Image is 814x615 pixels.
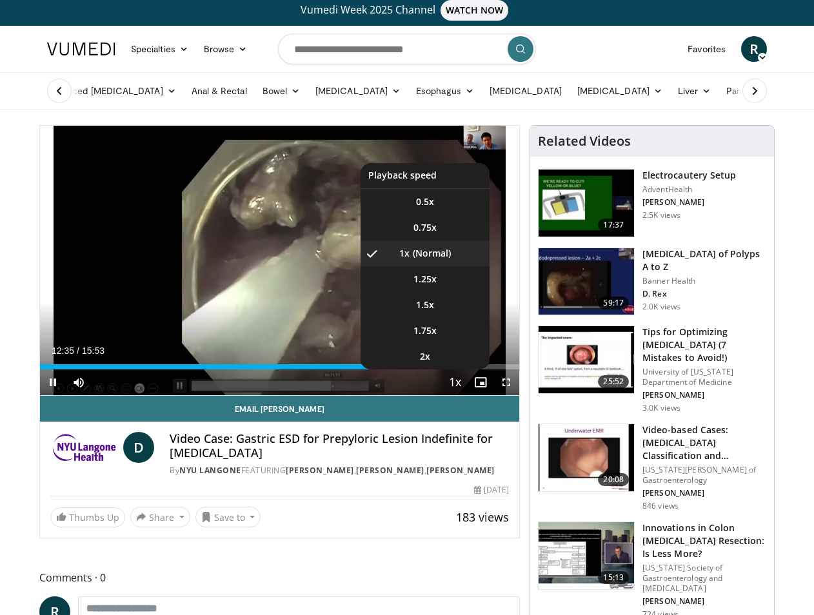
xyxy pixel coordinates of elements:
[598,219,629,231] span: 17:37
[442,369,468,395] button: Playback Rate
[642,276,766,286] p: Banner Health
[493,369,519,395] button: Fullscreen
[642,424,766,462] h3: Video-based Cases: [MEDICAL_DATA] Classification and Resection of Colon …
[642,465,766,485] p: [US_STATE][PERSON_NAME] of Gastroenterology
[170,432,509,460] h4: Video Case: Gastric ESD for Prepyloric Lesion Indefinite for [MEDICAL_DATA]
[179,465,241,476] a: NYU Langone
[40,126,519,396] video-js: Video Player
[642,169,736,182] h3: Electrocautery Setup
[468,369,493,395] button: Enable picture-in-picture mode
[670,78,719,104] a: Liver
[286,465,354,476] a: [PERSON_NAME]
[40,364,519,369] div: Progress Bar
[170,465,509,476] div: By FEATURING , ,
[539,522,634,589] img: 00375eaf-9f63-4424-90ac-8fdd2abfb4f2.150x105_q85_crop-smart_upscale.jpg
[413,324,437,337] span: 1.75x
[426,465,495,476] a: [PERSON_NAME]
[642,248,766,273] h3: [MEDICAL_DATA] of Polyps A to Z
[474,484,509,496] div: [DATE]
[255,78,308,104] a: Bowel
[278,34,536,64] input: Search topics, interventions
[598,571,629,584] span: 15:13
[642,522,766,560] h3: Innovations in Colon [MEDICAL_DATA] Resection: Is Less More?
[539,170,634,237] img: fad971be-1e1b-4bee-8d31-3c0c22ccf592.150x105_q85_crop-smart_upscale.jpg
[40,369,66,395] button: Pause
[66,369,92,395] button: Mute
[408,78,482,104] a: Esophagus
[538,424,766,511] a: 20:08 Video-based Cases: [MEDICAL_DATA] Classification and Resection of Colon … [US_STATE][PERSON...
[47,43,115,55] img: VuMedi Logo
[196,36,255,62] a: Browse
[642,197,736,208] p: [PERSON_NAME]
[130,507,190,527] button: Share
[538,133,631,149] h4: Related Videos
[538,169,766,237] a: 17:37 Electrocautery Setup AdventHealth [PERSON_NAME] 2.5K views
[39,569,520,586] span: Comments 0
[77,346,79,356] span: /
[598,473,629,486] span: 20:08
[123,432,154,463] a: D
[399,247,410,260] span: 1x
[52,346,74,356] span: 12:35
[413,221,437,234] span: 0.75x
[413,273,437,286] span: 1.25x
[642,210,680,220] p: 2.5K views
[50,507,125,527] a: Thumbs Up
[50,432,118,463] img: NYU Langone
[642,289,766,299] p: D. Rex
[482,78,570,104] a: [MEDICAL_DATA]
[39,78,184,104] a: Advanced [MEDICAL_DATA]
[642,403,680,413] p: 3.0K views
[642,501,679,511] p: 846 views
[539,326,634,393] img: 850778bb-8ad9-4cb4-ad3c-34ed2ae53136.150x105_q85_crop-smart_upscale.jpg
[420,350,430,363] span: 2x
[538,326,766,413] a: 25:52 Tips for Optimizing [MEDICAL_DATA] (7 Mistakes to Avoid!) University of [US_STATE] Departme...
[539,248,634,315] img: bf168eeb-0ca8-416e-a810-04a26ed65824.150x105_q85_crop-smart_upscale.jpg
[356,465,424,476] a: [PERSON_NAME]
[598,297,629,309] span: 59:17
[184,78,255,104] a: Anal & Rectal
[642,563,766,594] p: [US_STATE] Society of Gastroenterology and [MEDICAL_DATA]
[642,302,680,312] p: 2.0K views
[741,36,767,62] a: R
[456,509,509,525] span: 183 views
[82,346,104,356] span: 15:53
[308,78,408,104] a: [MEDICAL_DATA]
[40,396,519,422] a: Email [PERSON_NAME]
[123,36,196,62] a: Specialties
[416,298,434,311] span: 1.5x
[416,195,434,208] span: 0.5x
[642,367,766,387] p: University of [US_STATE] Department of Medicine
[642,390,766,400] p: [PERSON_NAME]
[598,375,629,388] span: 25:52
[570,78,670,104] a: [MEDICAL_DATA]
[680,36,733,62] a: Favorites
[195,507,261,527] button: Save to
[642,184,736,195] p: AdventHealth
[539,424,634,491] img: 4f53482c-9876-43a2-94d4-37d397755828.150x105_q85_crop-smart_upscale.jpg
[642,488,766,498] p: [PERSON_NAME]
[642,596,766,607] p: [PERSON_NAME]
[538,248,766,316] a: 59:17 [MEDICAL_DATA] of Polyps A to Z Banner Health D. Rex 2.0K views
[642,326,766,364] h3: Tips for Optimizing [MEDICAL_DATA] (7 Mistakes to Avoid!)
